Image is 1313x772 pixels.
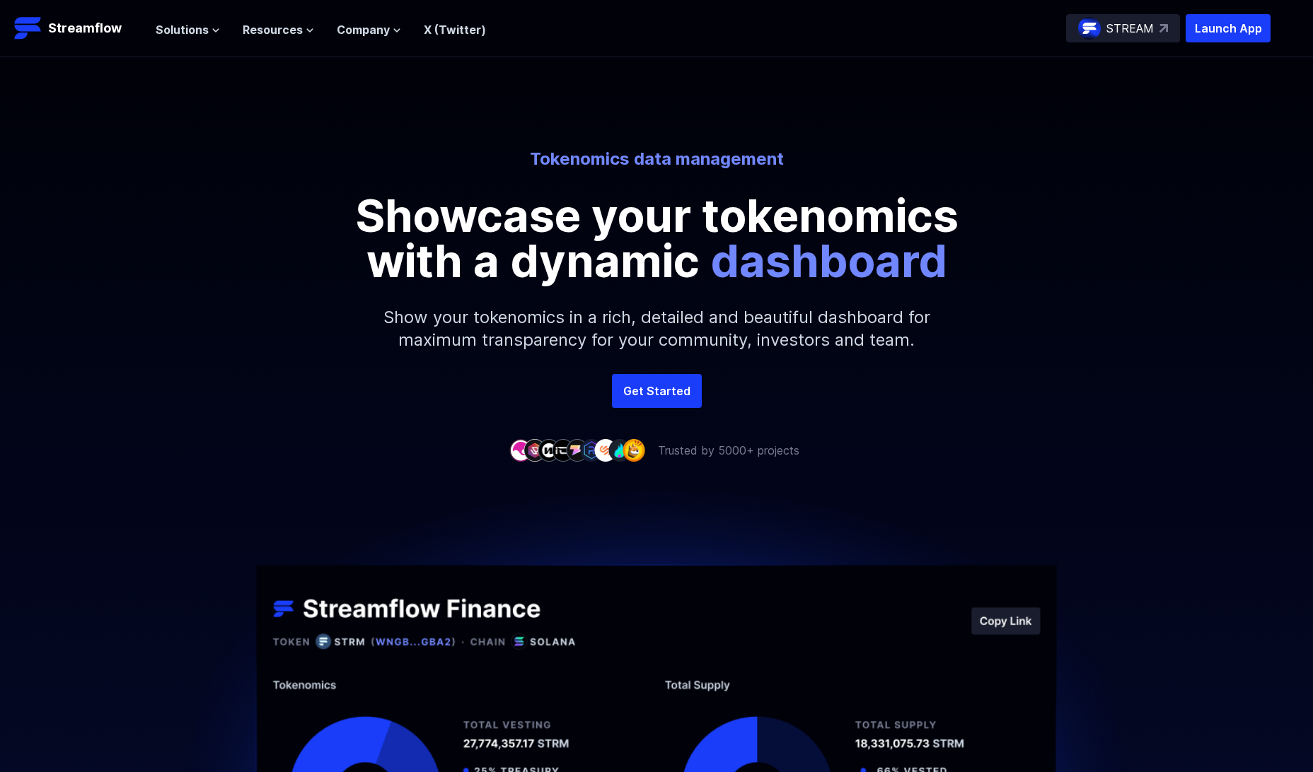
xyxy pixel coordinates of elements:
img: Streamflow Logo [14,14,42,42]
p: Trusted by 5000+ projects [658,442,799,459]
img: top-right-arrow.svg [1159,24,1168,33]
p: Showcase your tokenomics with a dynamic [338,193,975,283]
img: company-1 [509,439,532,461]
button: Launch App [1186,14,1271,42]
span: dashboard [710,233,947,288]
button: Company [337,21,401,38]
button: Resources [243,21,314,38]
p: STREAM [1106,20,1154,37]
img: company-7 [594,439,617,461]
img: company-6 [580,439,603,461]
a: X (Twitter) [424,23,486,37]
span: Solutions [156,21,209,38]
img: company-9 [623,439,645,461]
a: Streamflow [14,14,141,42]
img: company-3 [538,439,560,461]
p: Show your tokenomics in a rich, detailed and beautiful dashboard for maximum transparency for you... [352,283,961,374]
a: Get Started [612,374,702,408]
p: Streamflow [48,18,122,38]
button: Solutions [156,21,220,38]
p: Tokenomics data management [265,148,1048,170]
a: STREAM [1066,14,1180,42]
img: company-4 [552,439,574,461]
img: streamflow-logo-circle.png [1078,17,1101,40]
span: Company [337,21,390,38]
img: company-5 [566,439,589,461]
img: company-2 [524,439,546,461]
span: Resources [243,21,303,38]
img: company-8 [608,439,631,461]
